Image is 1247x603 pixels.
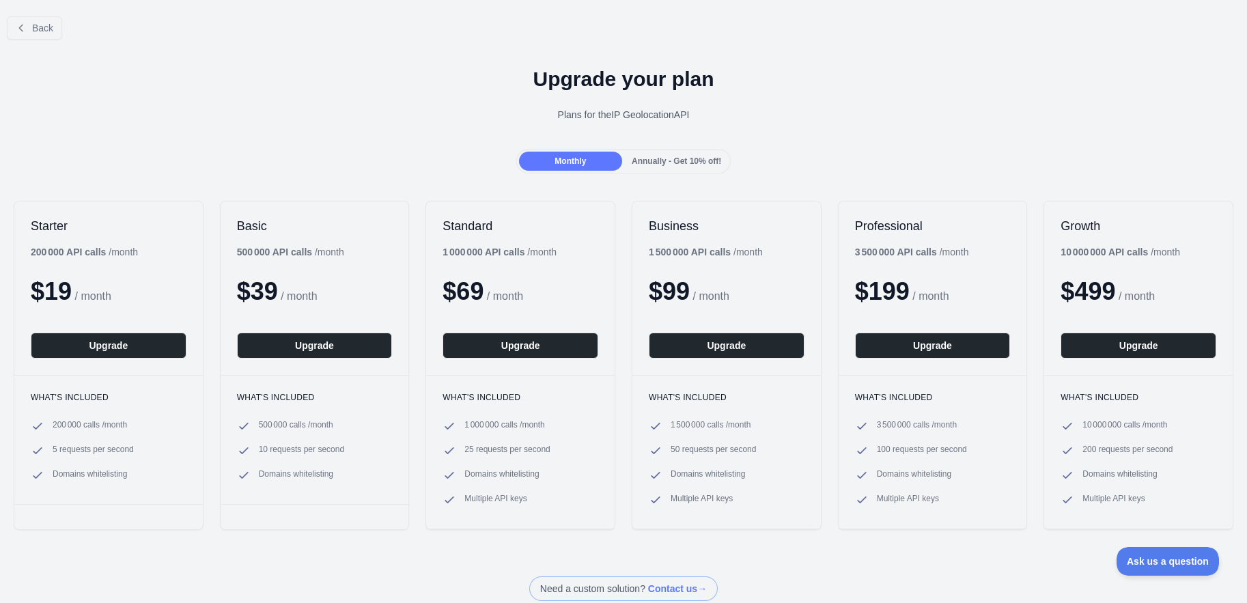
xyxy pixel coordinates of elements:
span: $ 69 [443,277,484,305]
span: / month [487,290,523,302]
span: $ 99 [649,277,690,305]
button: Upgrade [443,333,598,359]
button: Upgrade [649,333,804,359]
span: $ 199 [855,277,910,305]
iframe: Toggle Customer Support [1117,547,1220,576]
button: Upgrade [855,333,1011,359]
span: / month [693,290,729,302]
span: / month [912,290,949,302]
